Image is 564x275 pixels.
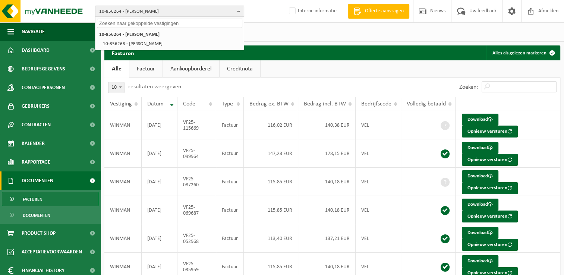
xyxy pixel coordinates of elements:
[462,255,498,267] a: Download
[216,139,244,168] td: Factuur
[216,111,244,139] td: Factuur
[462,239,518,251] button: Opnieuw versturen
[298,196,356,224] td: 140,18 EUR
[104,45,142,60] h2: Facturen
[95,6,244,17] button: 10-856264 - [PERSON_NAME]
[97,19,242,28] input: Zoeken naar gekoppelde vestigingen
[462,126,518,137] button: Opnieuw versturen
[486,45,560,60] button: Alles als gelezen markeren
[462,142,498,154] a: Download
[2,208,99,222] a: Documenten
[108,82,125,93] span: 10
[22,171,53,190] span: Documenten
[356,196,401,224] td: VEL
[462,154,518,166] button: Opnieuw versturen
[356,224,401,253] td: VEL
[216,224,244,253] td: Factuur
[22,60,65,78] span: Bedrijfsgegevens
[142,139,177,168] td: [DATE]
[104,111,142,139] td: WINMAN
[298,224,356,253] td: 137,21 EUR
[348,4,409,19] a: Offerte aanvragen
[142,224,177,253] td: [DATE]
[462,170,498,182] a: Download
[177,111,217,139] td: VF25-115669
[22,134,45,153] span: Kalender
[177,139,217,168] td: VF25-099964
[462,227,498,239] a: Download
[244,168,298,196] td: 115,85 EUR
[104,224,142,253] td: WINMAN
[142,168,177,196] td: [DATE]
[22,97,50,116] span: Gebruikers
[356,111,401,139] td: VEL
[23,192,42,206] span: Facturen
[249,101,289,107] span: Bedrag ex. BTW
[356,168,401,196] td: VEL
[163,60,219,78] a: Aankoopborderel
[407,101,446,107] span: Volledig betaald
[147,101,164,107] span: Datum
[110,101,132,107] span: Vestiging
[222,101,233,107] span: Type
[104,168,142,196] td: WINMAN
[2,192,99,206] a: Facturen
[298,168,356,196] td: 140,18 EUR
[142,111,177,139] td: [DATE]
[22,22,45,41] span: Navigatie
[363,7,406,15] span: Offerte aanvragen
[104,196,142,224] td: WINMAN
[142,196,177,224] td: [DATE]
[183,101,195,107] span: Code
[22,41,50,60] span: Dashboard
[244,196,298,224] td: 115,85 EUR
[101,39,242,48] li: 10-856263 - [PERSON_NAME]
[22,153,50,171] span: Rapportage
[462,182,518,194] button: Opnieuw versturen
[462,199,498,211] a: Download
[244,224,298,253] td: 113,40 EUR
[177,196,217,224] td: VF25-069687
[99,6,234,17] span: 10-856264 - [PERSON_NAME]
[216,168,244,196] td: Factuur
[356,139,401,168] td: VEL
[104,60,129,78] a: Alle
[244,111,298,139] td: 116,02 EUR
[244,139,298,168] td: 147,23 EUR
[22,78,65,97] span: Contactpersonen
[459,84,478,90] label: Zoeken:
[361,101,391,107] span: Bedrijfscode
[22,243,82,261] span: Acceptatievoorwaarden
[99,32,160,37] strong: 10-856264 - [PERSON_NAME]
[462,211,518,222] button: Opnieuw versturen
[177,224,217,253] td: VF25-052968
[22,224,56,243] span: Product Shop
[298,111,356,139] td: 140,38 EUR
[216,196,244,224] td: Factuur
[104,139,142,168] td: WINMAN
[177,168,217,196] td: VF25-087260
[462,114,498,126] a: Download
[304,101,346,107] span: Bedrag incl. BTW
[220,60,260,78] a: Creditnota
[108,82,124,93] span: 10
[287,6,337,17] label: Interne informatie
[129,60,163,78] a: Factuur
[22,116,51,134] span: Contracten
[298,139,356,168] td: 178,15 EUR
[128,84,181,90] label: resultaten weergeven
[23,208,50,222] span: Documenten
